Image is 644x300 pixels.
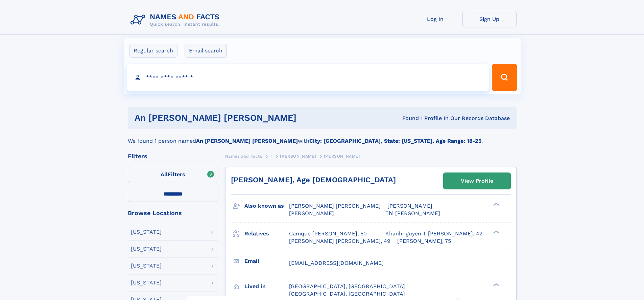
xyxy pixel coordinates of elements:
a: [PERSON_NAME] [280,152,316,160]
b: An [PERSON_NAME] [PERSON_NAME] [196,138,298,144]
div: ❯ [492,282,500,287]
div: [US_STATE] [131,246,162,252]
span: [PERSON_NAME] [387,203,432,209]
img: Logo Names and Facts [128,11,225,29]
div: [US_STATE] [131,280,162,285]
a: Sign Up [462,11,517,27]
h3: Lived in [244,281,289,292]
span: All [161,171,168,178]
div: [US_STATE] [131,229,162,235]
label: Regular search [129,44,177,58]
h1: an [PERSON_NAME] [PERSON_NAME] [135,114,350,122]
span: [GEOGRAPHIC_DATA], [GEOGRAPHIC_DATA] [289,283,405,290]
b: City: [GEOGRAPHIC_DATA], State: [US_STATE], Age Range: 18-25 [309,138,481,144]
span: T [270,154,272,159]
h3: Also known as [244,200,289,212]
div: Found 1 Profile In Our Records Database [349,115,510,122]
h3: Email [244,255,289,267]
a: Camque [PERSON_NAME], 50 [289,230,367,237]
a: Names and Facts [225,152,262,160]
span: [PERSON_NAME] [324,154,360,159]
span: [EMAIL_ADDRESS][DOMAIN_NAME] [289,260,384,266]
div: ❯ [492,202,500,207]
a: [PERSON_NAME], 75 [397,237,451,245]
a: [PERSON_NAME], Age [DEMOGRAPHIC_DATA] [231,176,396,184]
span: [PERSON_NAME] [280,154,316,159]
button: Search Button [492,64,517,91]
span: [PERSON_NAME] [PERSON_NAME] [289,203,381,209]
div: ❯ [492,230,500,234]
div: Browse Locations [128,210,218,216]
a: View Profile [444,173,510,189]
span: Thi [PERSON_NAME] [385,210,440,216]
label: Email search [185,44,227,58]
div: Filters [128,153,218,159]
input: search input [127,64,489,91]
a: [PERSON_NAME] [PERSON_NAME], 49 [289,237,390,245]
div: We found 1 person named with . [128,129,517,145]
h3: Relatives [244,228,289,239]
div: View Profile [461,173,493,189]
a: Log In [408,11,462,27]
label: Filters [128,167,218,183]
span: [GEOGRAPHIC_DATA], [GEOGRAPHIC_DATA] [289,291,405,297]
a: Khanhnguyen T [PERSON_NAME], 42 [385,230,482,237]
a: T [270,152,272,160]
span: [PERSON_NAME] [289,210,334,216]
div: [US_STATE] [131,263,162,269]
